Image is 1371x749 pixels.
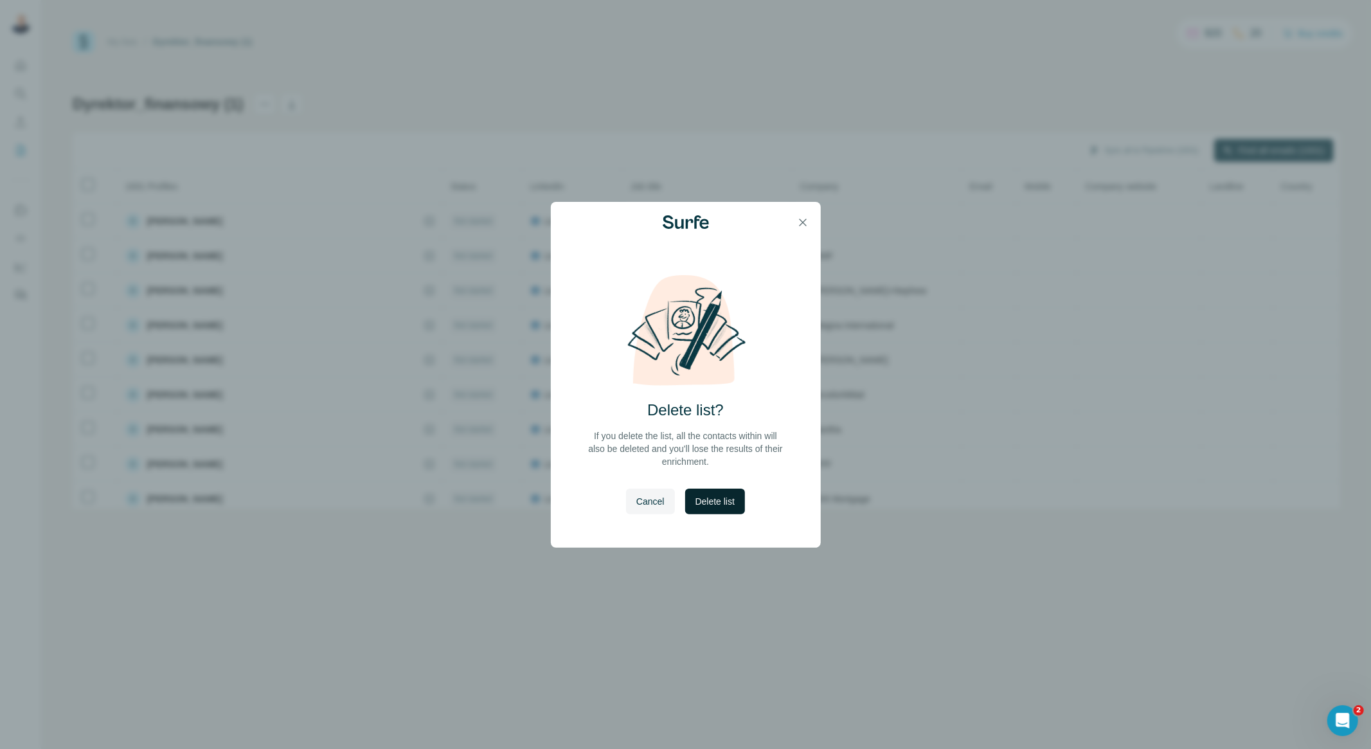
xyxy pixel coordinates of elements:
span: 2 [1354,705,1364,716]
button: Cancel [626,489,675,514]
iframe: Intercom live chat [1327,705,1358,736]
span: Cancel [636,495,665,508]
p: If you delete the list, all the contacts within will also be deleted and you'll lose the results ... [587,429,785,468]
img: Surfe Logo [663,215,709,230]
span: Delete list [695,495,735,508]
h2: Delete list? [647,400,724,420]
button: Delete list [685,489,745,514]
img: delete-list [614,274,758,387]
